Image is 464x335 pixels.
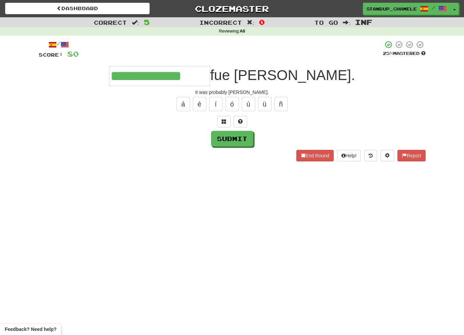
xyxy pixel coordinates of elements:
span: Inf [355,18,372,26]
button: ó [225,97,239,111]
button: Switch sentence to multiple choice alt+p [217,116,231,127]
span: 5 [144,18,150,26]
button: Round history (alt+y) [364,150,377,161]
span: Open feedback widget [5,326,56,333]
button: Help! [337,150,361,161]
button: ú [242,97,255,111]
button: é [193,97,206,111]
button: Single letter hint - you only get 1 per sentence and score half the points! alt+h [234,116,247,127]
button: í [209,97,223,111]
span: To go [314,19,338,26]
button: á [177,97,190,111]
a: Clozemaster [160,3,304,15]
a: Dashboard [5,3,150,14]
a: standup_chameleon / [363,3,450,15]
span: Score: [39,52,63,58]
button: Report [397,150,425,161]
span: 25 % [383,51,393,56]
span: 0 [259,18,265,26]
span: 80 [67,50,79,58]
span: standup_chameleon [367,6,417,12]
button: ñ [274,97,288,111]
span: : [247,20,254,25]
div: / [39,40,79,49]
strong: All [240,29,245,34]
span: : [132,20,139,25]
button: ü [258,97,272,111]
span: Correct [94,19,127,26]
span: / [432,5,435,10]
button: End Round [296,150,334,161]
div: Mastered [383,51,426,57]
span: : [343,20,350,25]
span: fue [PERSON_NAME]. [210,67,355,83]
span: Incorrect [199,19,242,26]
div: It was probably [PERSON_NAME]. [39,89,426,96]
button: Submit [211,131,253,146]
